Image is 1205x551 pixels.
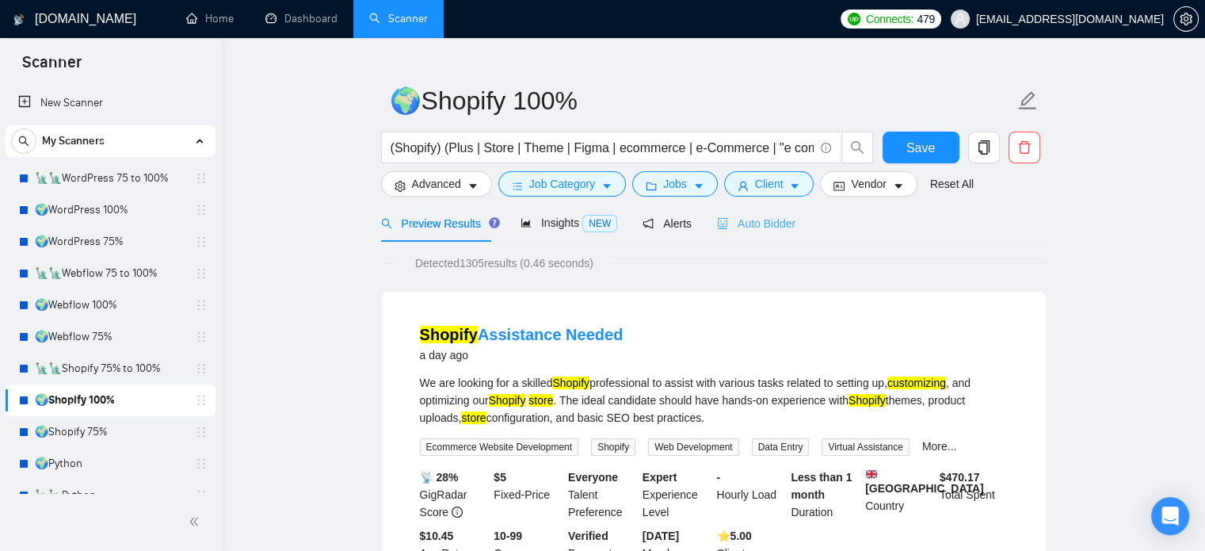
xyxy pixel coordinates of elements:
[195,426,208,438] span: holder
[10,51,94,84] span: Scanner
[632,171,718,197] button: folderJobscaret-down
[420,326,478,343] mark: Shopify
[35,353,185,385] a: 🗽🗽Shopify 75% to 100%
[521,216,617,229] span: Insights
[42,125,105,157] span: My Scanners
[714,469,788,521] div: Hourly Load
[643,471,677,484] b: Expert
[639,469,714,521] div: Experience Level
[512,180,523,192] span: bars
[35,416,185,448] a: 🌍Shopify 75%
[906,138,935,158] span: Save
[717,530,752,542] b: ⭐️ 5.00
[591,438,635,456] span: Shopify
[866,469,877,480] img: 🇬🇧
[467,180,479,192] span: caret-down
[922,440,957,453] a: More...
[195,267,208,280] span: holder
[420,374,1008,427] div: We are looking for a skilled professional to assist with various tasks related to setting up, , a...
[195,299,208,312] span: holder
[489,394,526,407] mark: Shopify
[643,218,654,229] span: notification
[1174,13,1198,25] span: setting
[494,471,506,484] b: $ 5
[6,87,215,119] li: New Scanner
[752,438,810,456] span: Data Entry
[11,128,36,154] button: search
[195,172,208,185] span: holder
[498,171,626,197] button: barsJob Categorycaret-down
[552,377,589,389] mark: Shopify
[381,171,492,197] button: settingAdvancedcaret-down
[195,331,208,343] span: holder
[404,254,604,272] span: Detected 1305 results (0.46 seconds)
[643,217,692,230] span: Alerts
[487,216,501,230] div: Tooltip anchor
[412,175,461,193] span: Advanced
[452,507,463,518] span: info-circle
[381,218,392,229] span: search
[390,81,1014,121] input: Scanner name...
[12,136,36,147] span: search
[724,171,814,197] button: userClientcaret-down
[582,215,617,232] span: NEW
[648,438,739,456] span: Web Development
[789,180,800,192] span: caret-down
[969,140,999,155] span: copy
[420,438,579,456] span: Ecommerce Website Development
[420,346,623,365] div: a day ago
[1173,6,1199,32] button: setting
[420,530,454,542] b: $10.45
[930,175,974,193] a: Reset All
[887,377,946,389] mark: customizing
[391,138,814,158] input: Search Freelance Jobs...
[862,469,936,521] div: Country
[13,7,25,33] img: logo
[35,258,185,289] a: 🗽🗽Webflow 75 to 100%
[917,10,934,28] span: 479
[866,10,913,28] span: Connects:
[717,218,728,229] span: robot
[461,411,486,424] mark: store
[787,469,862,521] div: Duration
[1009,140,1039,155] span: delete
[791,471,852,501] b: Less than 1 month
[568,471,618,484] b: Everyone
[968,132,1000,163] button: copy
[186,12,234,25] a: homeHome
[1017,90,1038,111] span: edit
[521,217,532,228] span: area-chart
[883,132,959,163] button: Save
[189,514,204,530] span: double-left
[643,530,679,542] b: [DATE]
[1173,13,1199,25] a: setting
[265,12,337,25] a: dashboardDashboard
[646,180,657,192] span: folder
[35,226,185,258] a: 🌍WordPress 75%
[18,87,203,119] a: New Scanner
[195,204,208,216] span: holder
[663,175,687,193] span: Jobs
[1151,497,1189,535] div: Open Intercom Messenger
[851,175,886,193] span: Vendor
[820,171,917,197] button: idcardVendorcaret-down
[717,217,795,230] span: Auto Bidder
[195,362,208,375] span: holder
[717,471,721,484] b: -
[848,13,860,25] img: upwork-logo.png
[865,469,984,495] b: [GEOGRAPHIC_DATA]
[936,469,1011,521] div: Total Spent
[1009,132,1040,163] button: delete
[601,180,612,192] span: caret-down
[833,180,845,192] span: idcard
[35,321,185,353] a: 🌍Webflow 75%
[955,13,966,25] span: user
[755,175,784,193] span: Client
[822,438,909,456] span: Virtual Assistance
[940,471,980,484] b: $ 470.17
[841,132,873,163] button: search
[395,180,406,192] span: setting
[528,394,553,407] mark: store
[893,180,904,192] span: caret-down
[738,180,749,192] span: user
